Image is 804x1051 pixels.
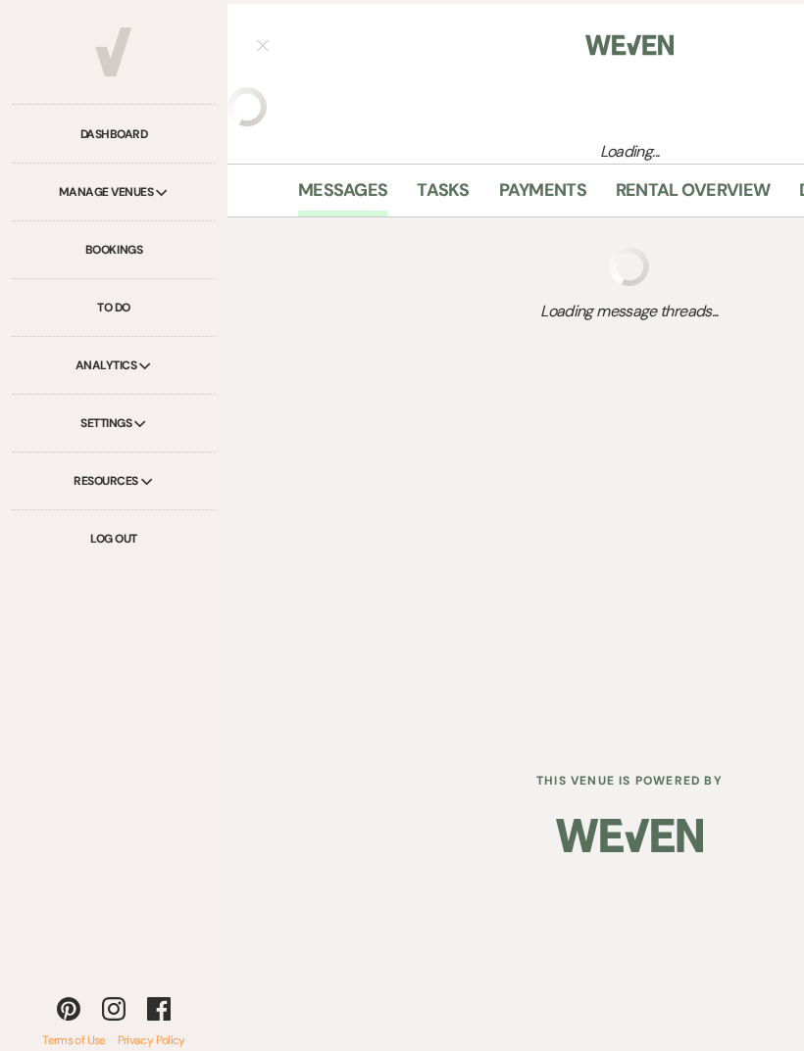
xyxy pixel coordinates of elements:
[610,247,649,286] img: loading spinner
[12,510,216,567] a: Log Out
[298,176,387,216] a: Messages
[106,1032,185,1048] a: Privacy Policy
[12,453,216,510] div: Resources
[585,24,674,66] img: Weven Logo
[417,176,469,216] a: Tasks
[556,806,703,875] img: Weven Logo
[616,176,770,216] a: Rental Overview
[12,221,216,279] a: Bookings
[12,395,216,453] div: Settings
[227,87,267,126] img: loading spinner
[12,164,216,221] div: Manage Venues
[12,337,216,395] div: Analytics
[12,279,216,337] a: To Do
[499,176,586,216] a: Payments
[42,1032,105,1048] a: Terms of Use
[12,106,216,164] a: Dashboard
